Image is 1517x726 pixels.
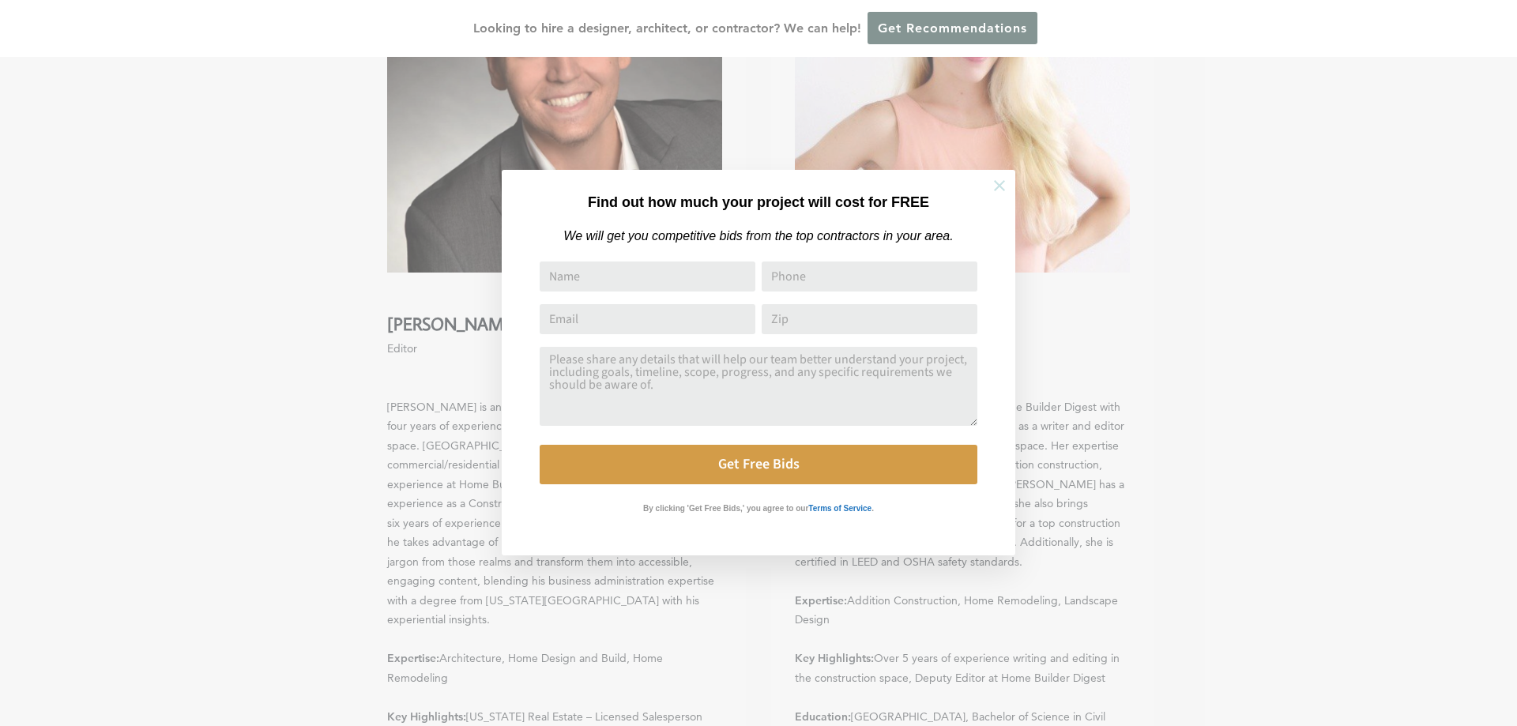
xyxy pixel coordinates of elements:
[588,194,929,210] strong: Find out how much your project will cost for FREE
[808,500,871,513] a: Terms of Service
[643,504,808,513] strong: By clicking 'Get Free Bids,' you agree to our
[972,158,1027,213] button: Close
[808,504,871,513] strong: Terms of Service
[540,347,977,426] textarea: Comment or Message
[540,261,755,292] input: Name
[762,261,977,292] input: Phone
[762,304,977,334] input: Zip
[871,504,874,513] strong: .
[540,304,755,334] input: Email Address
[563,229,953,243] em: We will get you competitive bids from the top contractors in your area.
[540,445,977,484] button: Get Free Bids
